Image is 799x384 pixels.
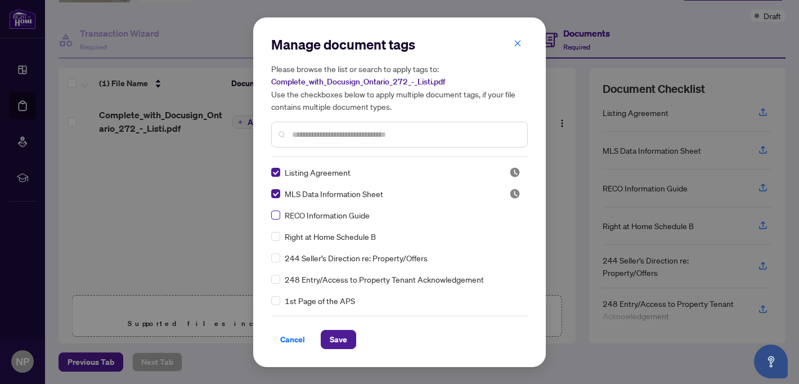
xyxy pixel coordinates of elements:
[271,330,314,349] button: Cancel
[285,294,355,307] span: 1st Page of the APS
[285,166,351,178] span: Listing Agreement
[280,331,305,349] span: Cancel
[285,187,383,200] span: MLS Data Information Sheet
[285,252,428,264] span: 244 Seller’s Direction re: Property/Offers
[285,273,484,285] span: 248 Entry/Access to Property Tenant Acknowledgement
[509,167,520,178] img: status
[509,188,520,199] span: Pending Review
[509,167,520,178] span: Pending Review
[271,77,445,87] span: Complete_with_Docusign_Ontario_272_-_Listi.pdf
[285,209,370,221] span: RECO Information Guide
[514,39,522,47] span: close
[754,345,788,378] button: Open asap
[509,188,520,199] img: status
[285,230,376,243] span: Right at Home Schedule B
[321,330,356,349] button: Save
[330,331,347,349] span: Save
[271,35,528,53] h2: Manage document tags
[271,62,528,113] h5: Please browse the list or search to apply tags to: Use the checkboxes below to apply multiple doc...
